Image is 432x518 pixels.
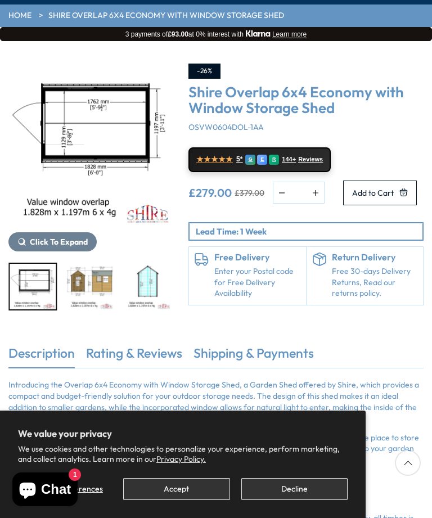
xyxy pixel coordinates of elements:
a: Description [8,344,75,368]
inbox-online-store-chat: Shopify online store chat [9,472,81,509]
button: Decline [241,478,348,500]
ins: £279.00 [188,187,232,199]
a: ★★★★★ 5* G E R 144+ Reviews [188,147,331,172]
a: Rating & Reviews [86,344,182,368]
div: 4 / 9 [123,263,172,310]
div: R [269,155,279,165]
button: Add to Cart [343,181,417,205]
div: E [257,155,267,165]
img: Shire Overlap 6x4 Economy with Window Storage Shed - Best Shed [8,64,172,227]
a: Enter your Postal code for Free Delivery Availability [214,266,300,299]
img: valuewindowoverlap6x4plan_4ae0d011-8eb5-4bc2-a97f-2f23f804b4bf_200x200.jpg [10,264,56,309]
span: ★★★★★ [196,155,233,164]
h6: Free Delivery [214,253,300,263]
span: Add to Cart [352,189,394,197]
p: Lead Time: 1 Week [196,226,422,237]
a: HOME [8,10,31,21]
img: valuewindowoverlap6x4mmftline_88147e47-a91b-4fd5-be62-cced16f8fcca_200x200.jpg [67,264,114,309]
p: Free 30-days Delivery Returns, Read our returns policy. [332,266,418,299]
img: valuewindowoverlap6x4internal_60790665-c46b-4882-8d3c-e9fa23d2c180_200x200.jpg [124,264,170,309]
span: Reviews [298,156,323,163]
h3: Shire Overlap 6x4 Economy with Window Storage Shed [188,84,424,116]
a: Privacy Policy. [156,454,206,464]
span: Click To Expand [30,237,88,247]
a: Shire Overlap 6x4 Economy with Window Storage Shed [48,10,284,21]
h6: Return Delivery [332,253,418,263]
span: OSVW0604DOL-1AA [188,122,264,132]
a: Shipping & Payments [193,344,314,368]
del: £379.00 [235,189,264,197]
div: 2 / 9 [8,263,57,310]
p: Introducing the Overlap 6x4 Economy with Window Storage Shed, a Garden Shed offered by Shire, whi... [8,380,424,424]
div: -26% [188,64,220,79]
button: Click To Expand [8,232,97,251]
p: We use cookies and other technologies to personalize your experience, perform marketing, and coll... [18,444,348,464]
div: G [245,155,255,165]
div: 2 / 9 [8,64,172,251]
div: 3 / 9 [66,263,115,310]
button: Accept [123,478,229,500]
span: 144+ [282,156,296,163]
h2: We value your privacy [18,429,348,439]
